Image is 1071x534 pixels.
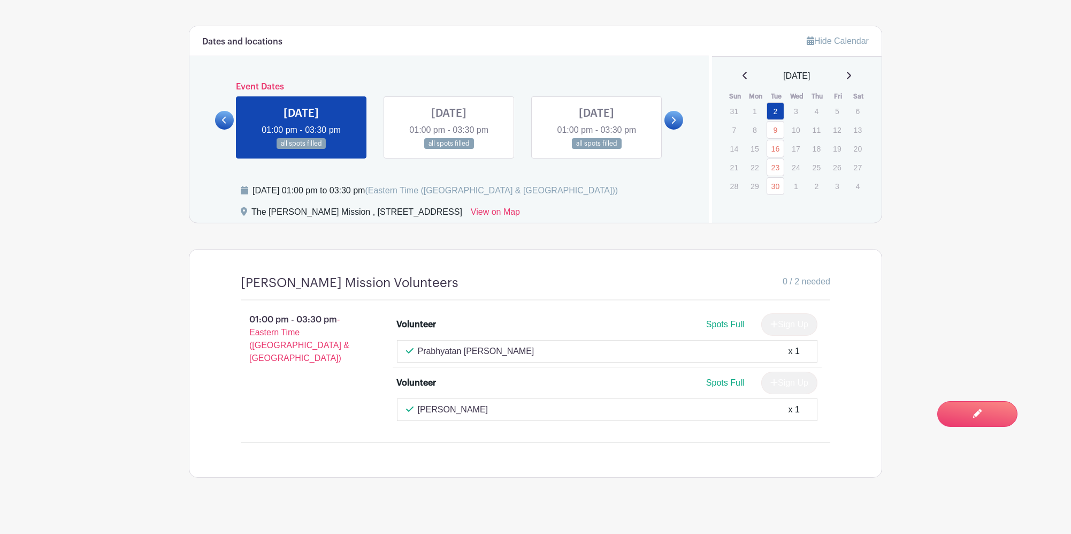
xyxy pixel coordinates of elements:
p: 7 [725,122,743,138]
th: Sun [725,91,746,102]
p: 27 [849,159,867,176]
th: Fri [828,91,848,102]
span: [DATE] [783,70,810,82]
p: 3 [828,178,846,194]
p: 1 [787,178,805,194]
p: 01:00 pm - 03:30 pm [224,309,380,369]
h6: Event Dates [234,82,664,92]
p: 29 [746,178,763,194]
p: 10 [787,122,805,138]
a: Hide Calendar [807,36,869,46]
a: View on Map [471,206,520,223]
p: 21 [725,159,743,176]
p: 19 [828,140,846,157]
p: 28 [725,178,743,194]
h4: [PERSON_NAME] Mission Volunteers [241,275,458,291]
p: 14 [725,140,743,157]
p: 6 [849,103,867,119]
p: 3 [787,103,805,119]
th: Wed [786,91,807,102]
th: Mon [745,91,766,102]
span: (Eastern Time ([GEOGRAPHIC_DATA] & [GEOGRAPHIC_DATA])) [365,186,618,195]
th: Thu [807,91,828,102]
span: 0 / 2 needed [783,275,830,288]
a: 2 [767,102,784,120]
th: Sat [848,91,869,102]
p: 24 [787,159,805,176]
p: 13 [849,122,867,138]
p: 26 [828,159,846,176]
p: 8 [746,122,763,138]
p: 25 [808,159,825,176]
span: Spots Full [706,378,744,387]
p: [PERSON_NAME] [418,403,488,416]
p: 22 [746,159,763,176]
div: x 1 [789,345,800,358]
a: 9 [767,121,784,139]
div: Volunteer [397,377,437,389]
p: 11 [808,122,825,138]
p: 17 [787,140,805,157]
div: The [PERSON_NAME] Mission , [STREET_ADDRESS] [251,206,462,223]
a: 16 [767,140,784,157]
th: Tue [766,91,787,102]
a: 30 [767,177,784,195]
p: 20 [849,140,867,157]
p: 12 [828,122,846,138]
p: 15 [746,140,763,157]
p: 4 [849,178,867,194]
div: [DATE] 01:00 pm to 03:30 pm [253,184,618,197]
span: - Eastern Time ([GEOGRAPHIC_DATA] & [GEOGRAPHIC_DATA]) [249,315,349,363]
h6: Dates and locations [202,37,282,47]
p: 2 [808,178,825,194]
span: Spots Full [706,320,744,329]
div: Volunteer [397,318,437,331]
p: 31 [725,103,743,119]
p: 18 [808,140,825,157]
p: 1 [746,103,763,119]
p: 4 [808,103,825,119]
div: x 1 [789,403,800,416]
p: 5 [828,103,846,119]
p: Prabhyatan [PERSON_NAME] [418,345,534,358]
a: 23 [767,159,784,176]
